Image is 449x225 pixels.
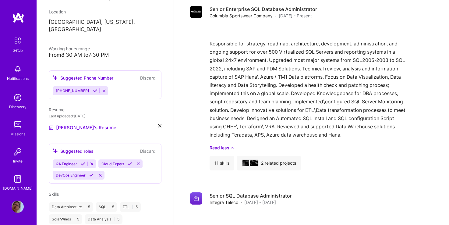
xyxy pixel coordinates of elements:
button: Discard [138,148,157,155]
div: SolarWinds 5 [49,214,82,224]
span: Working hours range [49,46,90,51]
p: [GEOGRAPHIC_DATA], [US_STATE], [GEOGRAPHIC_DATA] [49,19,161,33]
span: DevOps Engineer [56,173,86,177]
i: icon SuggestedTeams [53,75,58,80]
div: ETL 5 [120,202,141,212]
a: User Avatar [10,201,25,213]
span: Integra Teleco [210,199,238,205]
h4: Senior Enterprise SQL Database Administrator [210,6,317,12]
img: cover [242,160,250,166]
img: guide book [12,173,24,185]
span: [DATE] - [DATE] [244,199,276,205]
div: Discovery [9,104,27,110]
i: Reject [90,162,94,166]
img: Company logo [190,6,202,18]
div: Location [49,9,161,15]
span: | [108,205,110,209]
span: Cloud Expert [101,162,124,166]
span: Skills [49,191,59,197]
button: Discard [138,74,157,81]
h4: Senior SQL Database Administrator [210,192,292,199]
a: Read less [210,145,428,151]
img: Company logo [245,162,248,164]
span: QA Engineer [56,162,77,166]
a: [PERSON_NAME]'s Resume [49,124,116,131]
i: Reject [102,88,106,93]
div: Notifications [7,75,29,82]
img: Resume [49,125,54,130]
div: Invite [13,158,23,164]
i: Accept [81,162,85,166]
div: Last uploaded: [DATE] [49,113,161,119]
div: Data Analysis 5 [85,214,122,224]
div: 11 skills [210,156,234,170]
div: Setup [13,47,23,53]
div: Suggested roles [53,148,94,154]
img: logo [12,12,24,23]
i: Reject [98,173,103,177]
span: | [132,205,133,209]
i: icon SuggestedTeams [53,148,58,154]
img: bell [12,63,24,75]
div: SQL 5 [96,202,117,212]
div: Data Architecture 5 [49,202,93,212]
img: Company logo [253,162,255,164]
span: · [241,199,242,205]
i: Accept [128,162,132,166]
img: teamwork [12,119,24,131]
div: [DOMAIN_NAME] [3,185,33,191]
div: Missions [10,131,25,137]
img: Company logo [190,192,202,205]
i: Accept [93,88,97,93]
span: | [73,217,75,222]
span: | [114,217,115,222]
img: Invite [12,146,24,158]
img: cover [250,160,258,166]
img: discovery [12,91,24,104]
div: 2 related projects [237,156,301,170]
i: icon ArrowUpSecondaryDark [231,145,234,151]
span: Columbia Sportswear Company [210,12,273,19]
span: [PHONE_NUMBER] [56,88,89,93]
span: · [275,12,276,19]
i: icon Close [158,124,161,127]
div: From 8:30 AM to 7:30 PM [49,52,161,58]
span: | [84,205,86,209]
span: Resume [49,107,65,112]
i: Reject [136,162,141,166]
i: Accept [89,173,94,177]
span: [DATE] - Present [279,12,312,19]
img: setup [11,34,24,47]
img: User Avatar [12,201,24,213]
div: Suggested Phone Number [53,75,113,81]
